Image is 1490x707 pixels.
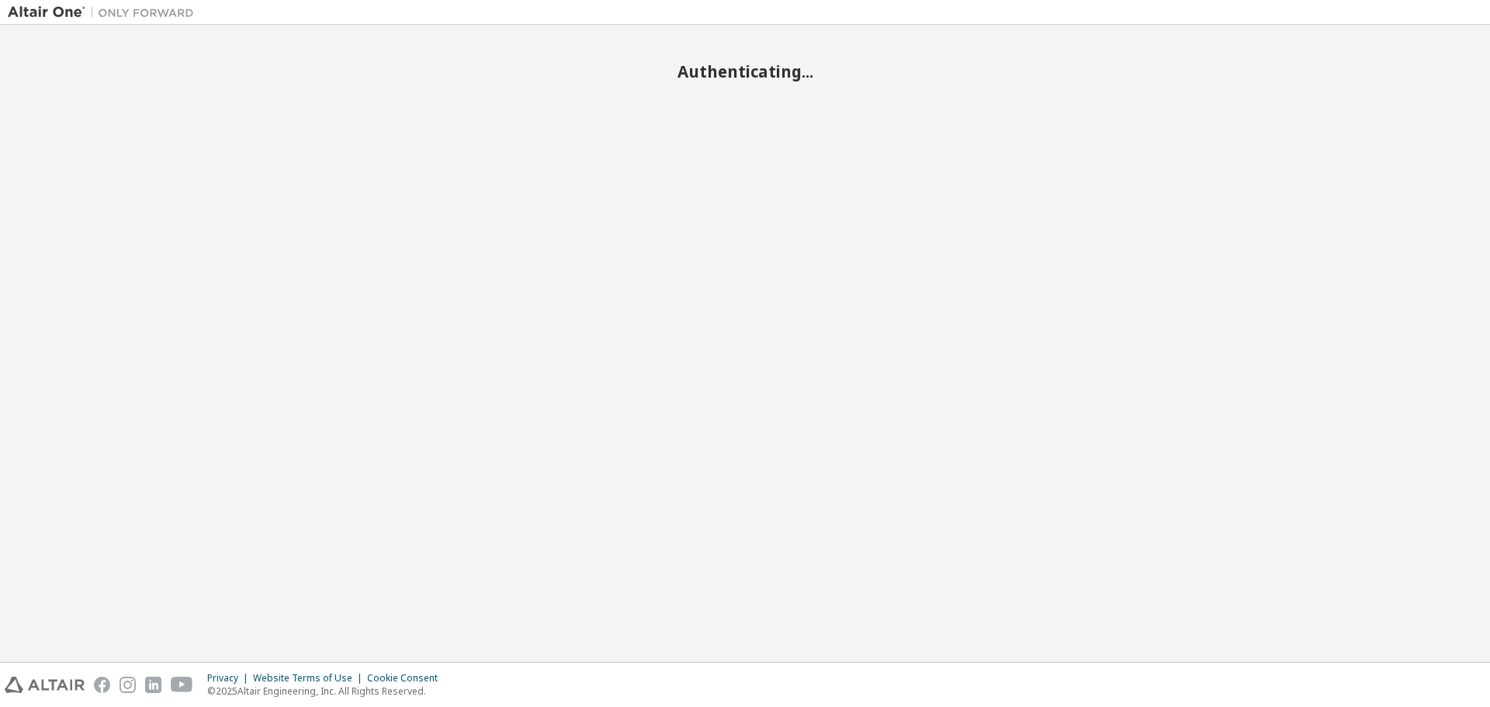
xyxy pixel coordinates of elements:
img: instagram.svg [120,677,136,693]
div: Cookie Consent [367,672,447,684]
h2: Authenticating... [8,61,1482,81]
div: Privacy [207,672,253,684]
img: facebook.svg [94,677,110,693]
img: Altair One [8,5,202,20]
img: linkedin.svg [145,677,161,693]
img: youtube.svg [171,677,193,693]
p: © 2025 Altair Engineering, Inc. All Rights Reserved. [207,684,447,698]
div: Website Terms of Use [253,672,367,684]
img: altair_logo.svg [5,677,85,693]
